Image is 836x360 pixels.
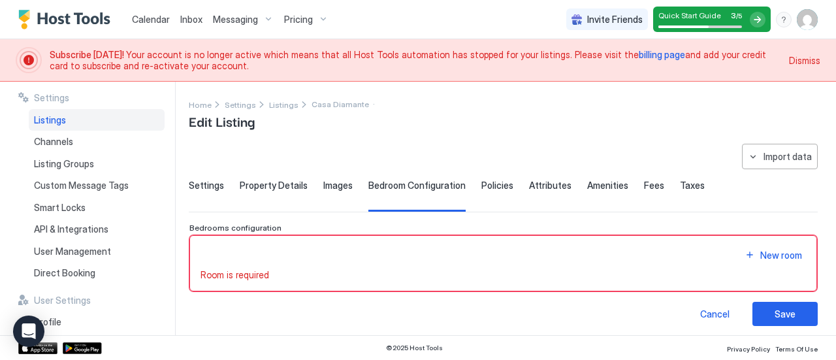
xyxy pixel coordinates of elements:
[34,267,95,279] span: Direct Booking
[225,97,256,111] div: Breadcrumb
[760,248,802,262] div: New room
[752,302,818,326] button: Save
[587,14,643,25] span: Invite Friends
[775,307,796,321] div: Save
[189,97,212,111] a: Home
[269,97,298,111] div: Breadcrumb
[658,10,721,20] span: Quick Start Guide
[225,97,256,111] a: Settings
[132,14,170,25] span: Calendar
[29,174,165,197] a: Custom Message Tags
[269,97,298,111] a: Listings
[776,12,792,27] div: menu
[727,341,770,355] a: Privacy Policy
[481,180,513,191] span: Policies
[240,180,308,191] span: Property Details
[189,180,224,191] span: Settings
[34,246,111,257] span: User Management
[201,269,269,281] span: Room is required
[18,342,57,354] a: App Store
[741,246,806,264] button: New room
[742,144,818,169] button: Import data
[132,12,170,26] a: Calendar
[29,262,165,284] a: Direct Booking
[269,100,298,110] span: Listings
[34,316,61,328] span: Profile
[727,345,770,353] span: Privacy Policy
[34,180,129,191] span: Custom Message Tags
[29,153,165,175] a: Listing Groups
[29,218,165,240] a: API & Integrations
[29,131,165,153] a: Channels
[775,341,818,355] a: Terms Of Use
[13,316,44,347] div: Open Intercom Messenger
[29,197,165,219] a: Smart Locks
[789,54,820,67] div: Dismiss
[312,99,375,109] span: Breadcrumb
[34,92,69,104] span: Settings
[639,49,685,60] a: billing page
[29,311,165,333] a: Profile
[34,295,91,306] span: User Settings
[587,180,628,191] span: Amenities
[213,14,258,25] span: Messaging
[731,10,736,20] span: 3
[682,302,747,326] button: Cancel
[284,14,313,25] span: Pricing
[775,345,818,353] span: Terms Of Use
[225,100,256,110] span: Settings
[34,158,94,170] span: Listing Groups
[34,223,108,235] span: API & Integrations
[29,109,165,131] a: Listings
[50,49,126,60] span: Subscribe [DATE]!
[644,180,664,191] span: Fees
[29,240,165,263] a: User Management
[63,342,102,354] a: Google Play Store
[323,180,353,191] span: Images
[34,136,73,148] span: Channels
[529,180,571,191] span: Attributes
[680,180,705,191] span: Taxes
[189,223,281,233] span: Bedrooms configuration
[189,97,212,111] div: Breadcrumb
[386,344,443,352] span: © 2025 Host Tools
[180,14,202,25] span: Inbox
[180,12,202,26] a: Inbox
[50,49,781,72] span: Your account is no longer active which means that all Host Tools automation has stopped for your ...
[189,100,212,110] span: Home
[34,202,86,214] span: Smart Locks
[797,9,818,30] div: User profile
[764,150,812,163] div: Import data
[736,12,742,20] span: / 5
[34,114,66,126] span: Listings
[189,111,255,131] span: Edit Listing
[368,180,466,191] span: Bedroom Configuration
[700,307,730,321] div: Cancel
[18,10,116,29] a: Host Tools Logo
